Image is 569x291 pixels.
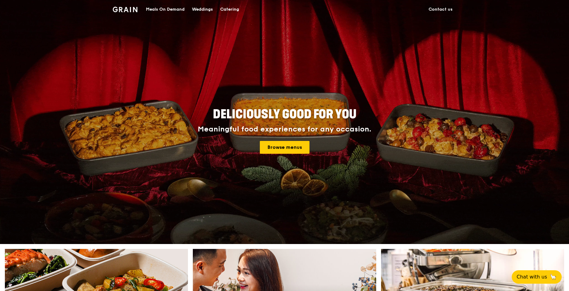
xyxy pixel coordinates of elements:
[188,0,217,19] a: Weddings
[260,141,309,154] a: Browse menus
[213,107,356,122] span: Deliciously good for you
[146,0,185,19] div: Meals On Demand
[217,0,243,19] a: Catering
[220,0,239,19] div: Catering
[192,0,213,19] div: Weddings
[512,270,562,284] button: Chat with us🦙
[550,273,557,281] span: 🦙
[175,125,394,134] div: Meaningful food experiences for any occasion.
[113,7,137,12] img: Grain
[517,273,547,281] span: Chat with us
[425,0,456,19] a: Contact us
